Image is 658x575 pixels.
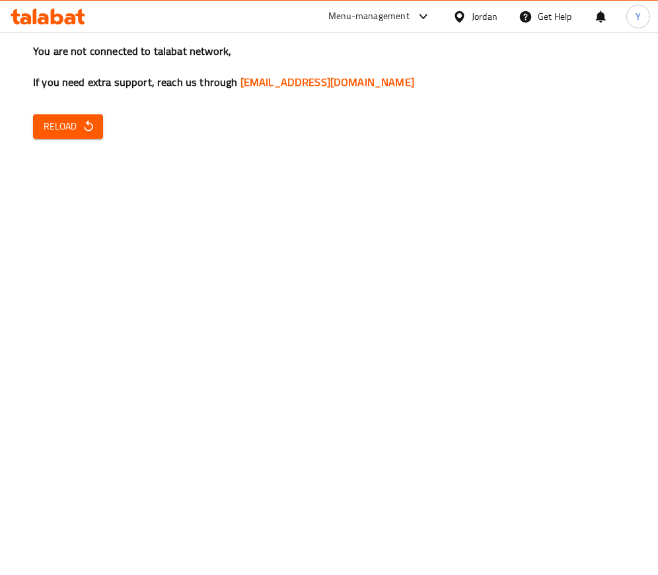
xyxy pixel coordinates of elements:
span: Reload [44,118,92,135]
button: Reload [33,114,103,139]
h3: You are not connected to talabat network, If you need extra support, reach us through [33,44,625,90]
div: Jordan [472,9,497,24]
a: [EMAIL_ADDRESS][DOMAIN_NAME] [240,72,414,92]
span: Y [636,9,641,24]
div: Menu-management [328,9,410,24]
